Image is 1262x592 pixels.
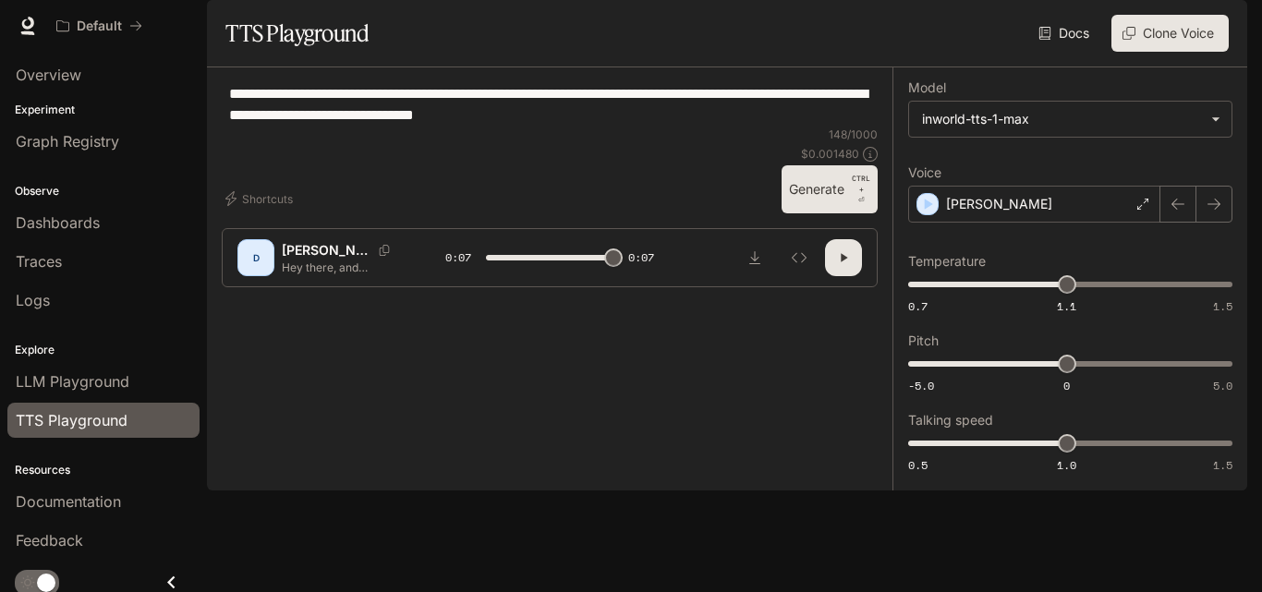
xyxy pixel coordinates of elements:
[1057,298,1076,314] span: 1.1
[922,110,1202,128] div: inworld-tts-1-max
[801,146,859,162] p: $ 0.001480
[852,173,870,206] p: ⏎
[628,248,654,267] span: 0:07
[908,378,934,393] span: -5.0
[909,102,1232,137] div: inworld-tts-1-max
[445,248,471,267] span: 0:07
[1035,15,1097,52] a: Docs
[1111,15,1229,52] button: Clone Voice
[908,166,941,179] p: Voice
[1057,457,1076,473] span: 1.0
[282,241,371,260] p: [PERSON_NAME]
[225,15,369,52] h1: TTS Playground
[1063,378,1070,393] span: 0
[908,298,928,314] span: 0.7
[1213,457,1232,473] span: 1.5
[1213,378,1232,393] span: 5.0
[222,184,300,213] button: Shortcuts
[371,245,397,256] button: Copy Voice ID
[48,7,151,44] button: All workspaces
[908,81,946,94] p: Model
[852,173,870,195] p: CTRL +
[241,243,271,272] div: D
[77,18,122,34] p: Default
[908,334,939,347] p: Pitch
[908,457,928,473] span: 0.5
[736,239,773,276] button: Download audio
[908,255,986,268] p: Temperature
[781,239,818,276] button: Inspect
[946,195,1052,213] p: [PERSON_NAME]
[782,165,878,213] button: GenerateCTRL +⏎
[1213,298,1232,314] span: 1.5
[282,260,401,275] p: Hey there, and welcome back to the show! We've got a fascinating episode lined up [DATE], includi...
[908,414,993,427] p: Talking speed
[829,127,878,142] p: 148 / 1000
